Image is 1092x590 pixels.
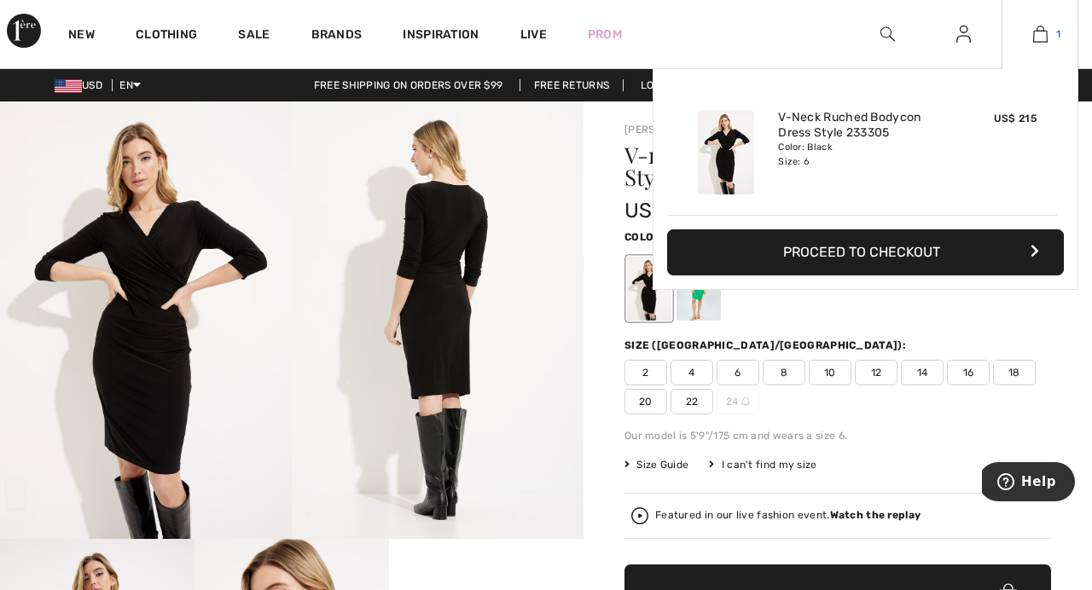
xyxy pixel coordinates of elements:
[778,141,946,168] div: Color: Black Size: 6
[671,389,713,414] span: 22
[520,79,624,91] a: Free Returns
[901,360,944,385] span: 14
[136,27,197,45] a: Clothing
[717,360,759,385] span: 6
[1056,26,1060,42] span: 1
[994,113,1037,124] span: US$ 215
[809,360,851,385] span: 10
[624,124,710,136] a: [PERSON_NAME]
[311,27,363,45] a: Brands
[520,26,547,43] a: Live
[880,24,895,44] img: search the website
[956,24,971,44] img: My Info
[624,231,665,243] span: Color:
[671,360,713,385] span: 4
[741,397,750,406] img: ring-m.svg
[778,110,946,141] a: V-Neck Ruched Bodycon Dress Style 233305
[624,338,909,353] div: Size ([GEOGRAPHIC_DATA]/[GEOGRAPHIC_DATA]):
[667,229,1064,275] button: Proceed to Checkout
[7,14,41,48] img: 1ère Avenue
[943,24,985,45] a: Sign In
[627,257,671,321] div: Black
[982,462,1075,505] iframe: Opens a widget where you can find more information
[1002,24,1077,44] a: 1
[624,428,1051,443] div: Our model is 5'9"/175 cm and wears a size 6.
[624,199,704,223] span: US$ 215
[300,79,517,91] a: Free shipping on orders over $99
[627,79,793,91] a: Lowest Price Guarantee
[698,110,754,194] img: V-Neck Ruched Bodycon Dress Style 233305
[588,26,622,43] a: Prom
[292,101,584,539] img: V-Neck Ruched Bodycon Dress Style 233305. 2
[655,510,921,521] div: Featured in our live fashion event.
[631,507,648,524] img: Watch the replay
[855,360,897,385] span: 12
[624,360,667,385] span: 2
[993,360,1036,385] span: 18
[119,79,141,91] span: EN
[403,27,479,45] span: Inspiration
[68,27,95,45] a: New
[238,27,270,45] a: Sale
[55,79,109,91] span: USD
[717,389,759,414] span: 24
[830,509,921,521] strong: Watch the replay
[763,360,805,385] span: 8
[55,79,82,93] img: US Dollar
[947,360,990,385] span: 16
[624,144,980,188] h1: V-neck Ruched Bodycon Dress Style 233305
[624,457,688,472] span: Size Guide
[709,457,816,472] div: I can't find my size
[624,389,667,414] span: 20
[1033,24,1048,44] img: My Bag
